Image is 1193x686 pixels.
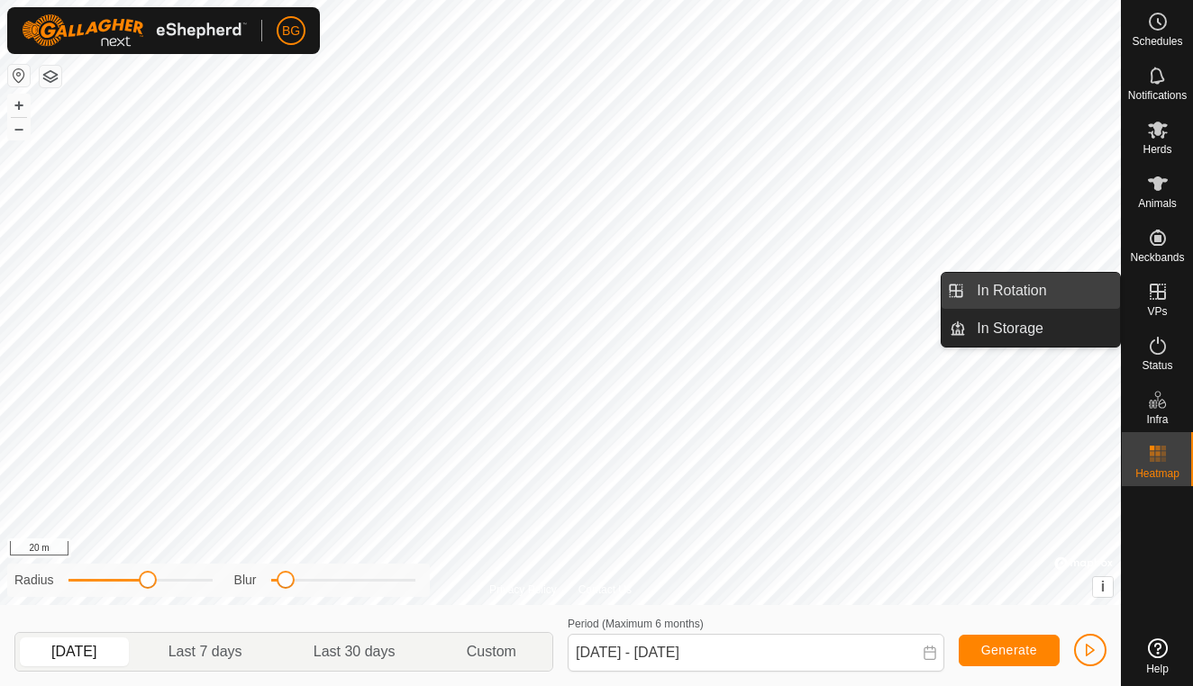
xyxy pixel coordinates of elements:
[959,635,1060,666] button: Generate
[1101,579,1105,594] span: i
[977,280,1046,302] span: In Rotation
[234,571,257,590] label: Blur
[1122,631,1193,681] a: Help
[977,318,1043,339] span: In Storage
[14,571,54,590] label: Radius
[1142,360,1172,371] span: Status
[1138,198,1177,209] span: Animals
[568,618,704,630] label: Period (Maximum 6 months)
[1146,663,1169,674] span: Help
[22,14,247,47] img: Gallagher Logo
[282,22,300,41] span: BG
[1128,90,1187,101] span: Notifications
[1130,252,1184,263] span: Neckbands
[1093,577,1113,597] button: i
[8,65,30,86] button: Reset Map
[942,311,1120,347] li: In Storage
[1132,36,1182,47] span: Schedules
[8,118,30,140] button: –
[578,582,632,598] a: Contact Us
[51,641,96,663] span: [DATE]
[966,311,1120,347] a: In Storage
[168,641,242,663] span: Last 7 days
[942,273,1120,309] li: In Rotation
[1143,144,1171,155] span: Herds
[8,95,30,116] button: +
[314,641,396,663] span: Last 30 days
[489,582,557,598] a: Privacy Policy
[40,66,61,87] button: Map Layers
[1146,414,1168,425] span: Infra
[966,273,1120,309] a: In Rotation
[1135,468,1179,479] span: Heatmap
[467,641,516,663] span: Custom
[981,643,1037,657] span: Generate
[1147,306,1167,317] span: VPs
